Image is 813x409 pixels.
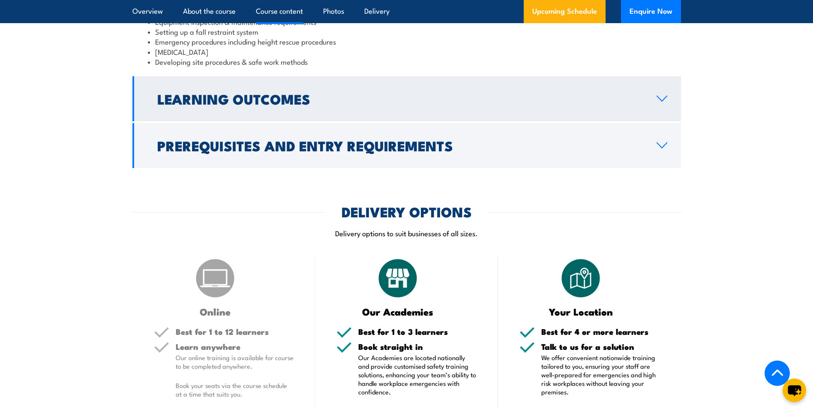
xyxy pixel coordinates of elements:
[541,343,660,351] h5: Talk to us for a solution
[358,353,477,396] p: Our Academies are located nationally and provide customised safety training solutions, enhancing ...
[541,353,660,396] p: We offer convenient nationwide training tailored to you, ensuring your staff are well-prepared fo...
[148,27,666,36] li: Setting up a fall restraint system
[342,205,472,217] h2: DELIVERY OPTIONS
[154,307,277,316] h3: Online
[519,307,642,316] h3: Your Location
[176,353,294,370] p: Our online training is available for course to be completed anywhere.
[157,93,643,105] h2: Learning Outcomes
[148,57,666,66] li: Developing site procedures & safe work methods
[157,139,643,151] h2: Prerequisites and Entry Requirements
[176,381,294,398] p: Book your seats via the course schedule at a time that suits you.
[176,343,294,351] h5: Learn anywhere
[176,328,294,336] h5: Best for 1 to 12 learners
[132,228,681,238] p: Delivery options to suit businesses of all sizes.
[358,328,477,336] h5: Best for 1 to 3 learners
[336,307,459,316] h3: Our Academies
[541,328,660,336] h5: Best for 4 or more learners
[148,47,666,57] li: [MEDICAL_DATA]
[148,36,666,46] li: Emergency procedures including height rescue procedures
[132,123,681,168] a: Prerequisites and Entry Requirements
[358,343,477,351] h5: Book straight in
[783,379,806,402] button: chat-button
[132,76,681,121] a: Learning Outcomes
